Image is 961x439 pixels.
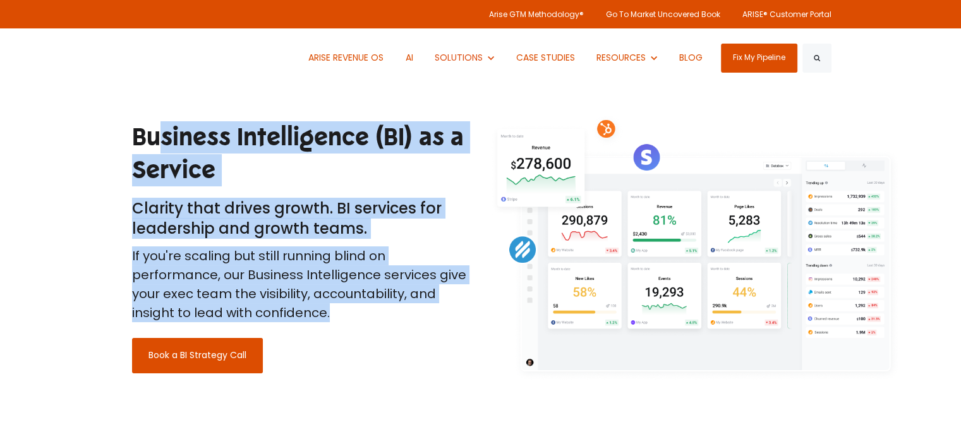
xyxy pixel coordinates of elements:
[721,44,797,73] a: Fix My Pipeline
[435,51,483,64] span: SOLUTIONS
[130,44,156,72] img: ARISE GTM logo (1) white
[507,28,584,87] a: CASE STUDIES
[587,28,666,87] button: Show submenu for RESOURCES RESOURCES
[132,198,471,239] h3: Clarity that drives growth. BI services for leadership and growth teams.
[425,28,503,87] button: Show submenu for SOLUTIONS SOLUTIONS
[299,28,711,87] nav: Desktop navigation
[299,28,393,87] a: ARISE REVENUE OS
[670,28,712,87] a: BLOG
[802,44,831,73] button: Search
[132,121,471,186] h1: Business Intelligence (BI) as a Service
[435,51,435,52] span: Show submenu for SOLUTIONS
[596,51,646,64] span: RESOURCES
[132,246,471,322] p: If you're scaling but still running blind on performance, our Business Intelligence services give...
[132,338,263,373] a: Book a BI Strategy Call
[490,113,900,382] img: Metrics (1)
[396,28,423,87] a: AI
